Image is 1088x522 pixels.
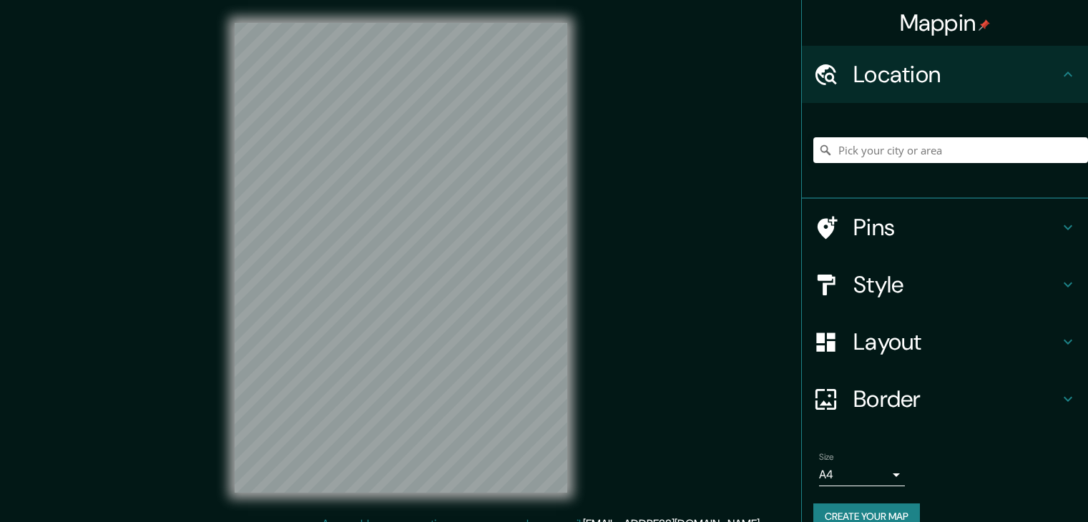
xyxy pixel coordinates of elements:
h4: Pins [853,213,1059,242]
img: pin-icon.png [979,19,990,31]
canvas: Map [235,23,567,493]
h4: Mappin [900,9,991,37]
div: Pins [802,199,1088,256]
h4: Style [853,270,1059,299]
h4: Location [853,60,1059,89]
label: Size [819,451,834,463]
h4: Layout [853,328,1059,356]
div: Style [802,256,1088,313]
div: A4 [819,463,905,486]
h4: Border [853,385,1059,413]
div: Border [802,370,1088,428]
div: Location [802,46,1088,103]
input: Pick your city or area [813,137,1088,163]
div: Layout [802,313,1088,370]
